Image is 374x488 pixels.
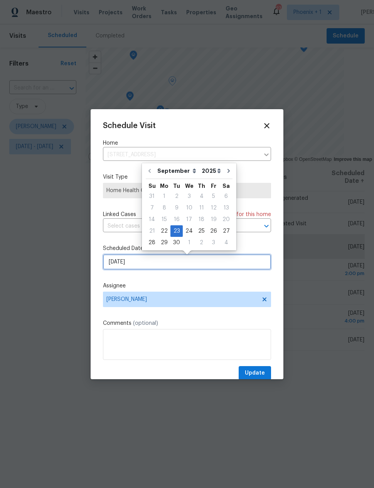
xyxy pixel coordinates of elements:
div: 23 [170,226,183,236]
div: 2 [195,237,207,248]
div: Tue Sep 30 2025 [170,237,183,248]
input: Enter in an address [103,149,259,161]
span: (optional) [133,321,158,326]
div: 13 [220,203,232,213]
div: Sat Sep 06 2025 [220,191,232,202]
div: Sun Aug 31 2025 [146,191,158,202]
div: Wed Sep 10 2025 [183,202,195,214]
div: Fri Sep 26 2025 [207,225,220,237]
div: Thu Sep 18 2025 [195,214,207,225]
div: 16 [170,214,183,225]
label: Scheduled Date [103,245,271,252]
abbr: Sunday [148,183,156,189]
abbr: Thursday [198,183,205,189]
div: Tue Sep 23 2025 [170,225,183,237]
div: Wed Sep 24 2025 [183,225,195,237]
label: Visit Type [103,173,271,181]
div: 29 [158,237,170,248]
div: 14 [146,214,158,225]
div: Wed Sep 17 2025 [183,214,195,225]
button: Open [261,221,272,231]
div: Wed Sep 03 2025 [183,191,195,202]
label: Home [103,139,271,147]
button: Go to next month [223,163,234,179]
div: 24 [183,226,195,236]
div: Mon Sep 22 2025 [158,225,170,237]
div: 7 [146,203,158,213]
abbr: Tuesday [173,183,180,189]
div: 3 [183,191,195,202]
div: Tue Sep 02 2025 [170,191,183,202]
div: Fri Sep 12 2025 [207,202,220,214]
div: 31 [146,191,158,202]
abbr: Friday [211,183,216,189]
div: 4 [220,237,232,248]
button: Go to previous month [144,163,155,179]
div: 20 [220,214,232,225]
div: 25 [195,226,207,236]
div: 8 [158,203,170,213]
div: Fri Sep 19 2025 [207,214,220,225]
div: 21 [146,226,158,236]
div: Sat Sep 20 2025 [220,214,232,225]
div: Mon Sep 29 2025 [158,237,170,248]
abbr: Saturday [222,183,230,189]
div: 17 [183,214,195,225]
div: Fri Sep 05 2025 [207,191,220,202]
div: Thu Sep 11 2025 [195,202,207,214]
div: Sun Sep 21 2025 [146,225,158,237]
div: Thu Oct 02 2025 [195,237,207,248]
div: 3 [207,237,220,248]
label: Comments [103,319,271,327]
input: M/D/YYYY [103,254,271,270]
div: 10 [183,203,195,213]
div: 26 [207,226,220,236]
div: 2 [170,191,183,202]
span: Home Health Checkup [106,187,268,194]
div: 12 [207,203,220,213]
div: Mon Sep 01 2025 [158,191,170,202]
abbr: Wednesday [185,183,194,189]
div: 22 [158,226,170,236]
div: Sun Sep 07 2025 [146,202,158,214]
div: Sat Sep 13 2025 [220,202,232,214]
input: Select cases [103,220,249,232]
div: 15 [158,214,170,225]
label: Assignee [103,282,271,290]
div: Mon Sep 15 2025 [158,214,170,225]
button: Update [239,366,271,380]
div: 9 [170,203,183,213]
div: Thu Sep 25 2025 [195,225,207,237]
div: Thu Sep 04 2025 [195,191,207,202]
div: Sun Sep 14 2025 [146,214,158,225]
div: 6 [220,191,232,202]
div: Tue Sep 09 2025 [170,202,183,214]
span: Schedule Visit [103,122,156,130]
div: Tue Sep 16 2025 [170,214,183,225]
div: 18 [195,214,207,225]
div: 30 [170,237,183,248]
div: Sat Sep 27 2025 [220,225,232,237]
span: Linked Cases [103,211,136,218]
div: Sat Oct 04 2025 [220,237,232,248]
div: Fri Oct 03 2025 [207,237,220,248]
div: Mon Sep 08 2025 [158,202,170,214]
div: 4 [195,191,207,202]
div: 27 [220,226,232,236]
div: 19 [207,214,220,225]
div: 5 [207,191,220,202]
span: [PERSON_NAME] [106,296,258,302]
div: 1 [158,191,170,202]
div: 1 [183,237,195,248]
select: Year [200,165,223,177]
span: Update [245,368,265,378]
abbr: Monday [160,183,168,189]
select: Month [155,165,200,177]
div: Sun Sep 28 2025 [146,237,158,248]
span: Close [263,122,271,130]
div: Wed Oct 01 2025 [183,237,195,248]
div: 11 [195,203,207,213]
div: 28 [146,237,158,248]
